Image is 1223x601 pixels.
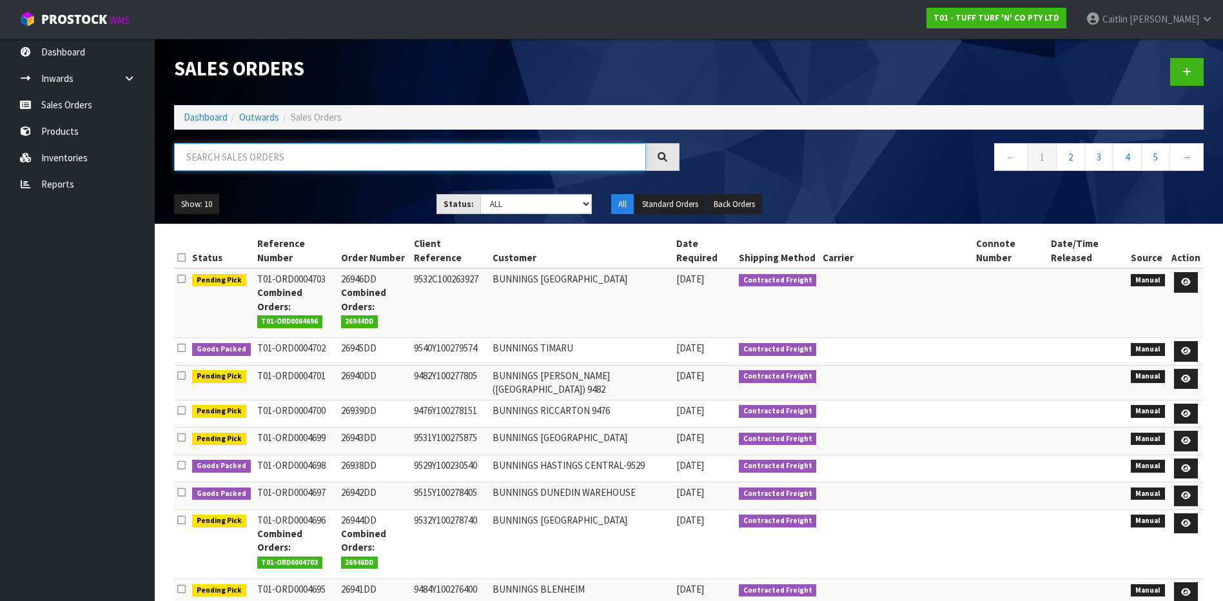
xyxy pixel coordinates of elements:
td: T01-ORD0004696 [254,509,338,578]
h1: Sales Orders [174,58,680,80]
td: T01-ORD0004703 [254,268,338,338]
a: Dashboard [184,111,228,123]
td: 9515Y100278405 [411,482,489,510]
td: BUNNINGS DUNEDIN WAREHOUSE [489,482,674,510]
span: ProStock [41,11,107,28]
span: Contracted Freight [739,515,817,527]
span: Contracted Freight [739,460,817,473]
a: 4 [1113,143,1142,171]
td: 26942DD [338,482,411,510]
span: Sales Orders [291,111,342,123]
th: Source [1128,233,1168,268]
button: Back Orders [707,194,762,215]
th: Connote Number [973,233,1048,268]
th: Carrier [819,233,973,268]
td: T01-ORD0004699 [254,428,338,455]
span: Manual [1131,433,1165,446]
a: Outwards [239,111,279,123]
td: 9476Y100278151 [411,400,489,428]
span: Manual [1131,405,1165,418]
th: Date Required [673,233,736,268]
td: 9529Y100230540 [411,455,489,482]
strong: Combined Orders: [341,527,386,553]
span: [DATE] [676,486,704,498]
small: WMS [110,14,130,26]
span: Manual [1131,370,1165,383]
td: BUNNINGS [GEOGRAPHIC_DATA] [489,509,674,578]
th: Reference Number [254,233,338,268]
span: Contracted Freight [739,343,817,356]
span: [DATE] [676,514,704,526]
td: T01-ORD0004698 [254,455,338,482]
td: 26938DD [338,455,411,482]
a: → [1169,143,1204,171]
span: [DATE] [676,273,704,285]
strong: Combined Orders: [257,286,302,312]
td: BUNNINGS HASTINGS CENTRAL-9529 [489,455,674,482]
td: 26940DD [338,365,411,400]
span: [DATE] [676,583,704,595]
span: Contracted Freight [739,584,817,597]
span: Manual [1131,488,1165,500]
nav: Page navigation [699,143,1204,175]
td: BUNNINGS [GEOGRAPHIC_DATA] [489,268,674,338]
span: Manual [1131,460,1165,473]
td: 9531Y100275875 [411,428,489,455]
input: Search sales orders [174,143,646,171]
td: T01-ORD0004697 [254,482,338,510]
th: Action [1168,233,1204,268]
span: Contracted Freight [739,274,817,287]
td: T01-ORD0004700 [254,400,338,428]
span: Contracted Freight [739,370,817,383]
a: 2 [1056,143,1085,171]
span: Contracted Freight [739,433,817,446]
span: [DATE] [676,431,704,444]
td: 26943DD [338,428,411,455]
span: Pending Pick [192,584,246,597]
td: 26945DD [338,338,411,366]
td: 9482Y100277805 [411,365,489,400]
span: [DATE] [676,404,704,417]
td: BUNNINGS [GEOGRAPHIC_DATA] [489,428,674,455]
button: All [611,194,634,215]
a: 1 [1028,143,1057,171]
span: [DATE] [676,342,704,354]
th: Customer [489,233,674,268]
span: T01-ORD0004703 [257,557,323,569]
span: Caitlin [1102,13,1128,25]
span: Pending Pick [192,405,246,418]
th: Status [189,233,254,268]
span: [DATE] [676,369,704,382]
th: Order Number [338,233,411,268]
span: Manual [1131,584,1165,597]
span: [PERSON_NAME] [1130,13,1199,25]
span: Contracted Freight [739,488,817,500]
button: Standard Orders [635,194,705,215]
strong: T01 - TUFF TURF 'N' CO PTY LTD [934,12,1059,23]
td: 9540Y100279574 [411,338,489,366]
span: Contracted Freight [739,405,817,418]
td: 26939DD [338,400,411,428]
span: Goods Packed [192,343,251,356]
span: 26946DD [341,557,378,569]
span: Manual [1131,515,1165,527]
button: Show: 10 [174,194,219,215]
a: 3 [1084,143,1113,171]
td: BUNNINGS TIMARU [489,338,674,366]
span: Pending Pick [192,433,246,446]
span: Pending Pick [192,274,246,287]
a: 5 [1141,143,1170,171]
td: 26944DD [338,509,411,578]
th: Client Reference [411,233,489,268]
span: T01-ORD0004696 [257,315,323,328]
td: T01-ORD0004702 [254,338,338,366]
span: [DATE] [676,459,704,471]
span: Manual [1131,274,1165,287]
td: 26946DD [338,268,411,338]
span: 26944DD [341,315,378,328]
span: Pending Pick [192,515,246,527]
td: 9532C100263927 [411,268,489,338]
img: cube-alt.png [19,11,35,27]
strong: Combined Orders: [341,286,386,312]
span: Pending Pick [192,370,246,383]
